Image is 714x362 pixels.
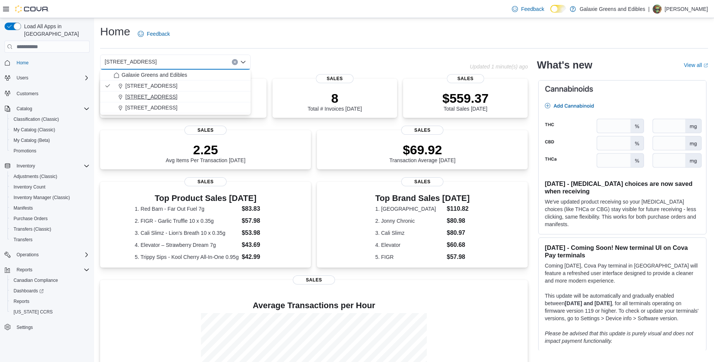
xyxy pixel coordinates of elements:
dt: 5. FIGR [375,253,444,261]
span: Catalog [14,104,90,113]
span: Sales [293,275,335,284]
span: Feedback [521,5,544,13]
a: Home [14,58,32,67]
a: Manifests [11,204,36,213]
span: Reports [17,267,32,273]
dd: $43.69 [242,240,276,249]
dd: $53.98 [242,228,276,237]
p: We've updated product receiving so your [MEDICAL_DATA] choices (like THCa or CBG) stay visible fo... [545,198,700,228]
em: Please be advised that this update is purely visual and does not impact payment functionality. [545,330,693,344]
dd: $80.98 [447,216,470,225]
button: Users [2,73,93,83]
span: Sales [401,177,443,186]
a: View allExternal link [684,62,708,68]
p: Updated 1 minute(s) ago [470,64,528,70]
a: Promotions [11,146,40,155]
button: Promotions [8,146,93,156]
a: Adjustments (Classic) [11,172,60,181]
p: | [648,5,650,14]
span: [STREET_ADDRESS] [125,82,177,90]
span: My Catalog (Beta) [14,137,50,143]
span: Adjustments (Classic) [14,173,57,179]
button: My Catalog (Beta) [8,135,93,146]
span: Canadian Compliance [14,277,58,283]
span: Catalog [17,106,32,112]
a: Inventory Manager (Classic) [11,193,73,202]
span: Sales [184,126,227,135]
a: Transfers [11,235,35,244]
p: 8 [308,91,362,106]
button: Customers [2,88,93,99]
p: $559.37 [442,91,489,106]
button: [US_STATE] CCRS [8,307,93,317]
h4: Average Transactions per Hour [106,301,522,310]
span: Inventory Manager (Classic) [14,195,70,201]
a: [US_STATE] CCRS [11,307,56,316]
span: Home [17,60,29,66]
span: My Catalog (Beta) [11,136,90,145]
button: [STREET_ADDRESS] [100,102,251,113]
span: Classification (Classic) [14,116,59,122]
span: Purchase Orders [14,216,48,222]
div: Total Sales [DATE] [442,91,489,112]
span: Washington CCRS [11,307,90,316]
h3: [DATE] - [MEDICAL_DATA] choices are now saved when receiving [545,180,700,195]
button: Catalog [14,104,35,113]
h1: Home [100,24,130,39]
button: Settings [2,322,93,333]
button: Inventory [2,161,93,171]
div: Transaction Average [DATE] [390,142,456,163]
span: Inventory Count [14,184,46,190]
span: Inventory Count [11,183,90,192]
button: My Catalog (Classic) [8,125,93,135]
button: Reports [14,265,35,274]
p: This update will be automatically and gradually enabled between , for all terminals operating on ... [545,292,700,322]
span: Reports [14,265,90,274]
dt: 2. FIGR - Garlic Truffle 10 x 0.35g [135,217,239,225]
a: Feedback [135,26,173,41]
span: Purchase Orders [11,214,90,223]
span: Operations [17,252,39,258]
a: Canadian Compliance [11,276,61,285]
span: Operations [14,250,90,259]
span: Transfers (Classic) [11,225,90,234]
div: Choose from the following options [100,70,251,113]
button: Operations [14,250,42,259]
dd: $57.98 [447,252,470,262]
button: Close list of options [240,59,246,65]
span: Inventory [17,163,35,169]
span: Home [14,58,90,67]
span: Canadian Compliance [11,276,90,285]
dd: $80.97 [447,228,470,237]
dt: 4. Elevator – Strawberry Dream 7g [135,241,239,249]
button: Classification (Classic) [8,114,93,125]
button: Inventory Count [8,182,93,192]
button: Users [14,73,31,82]
a: Settings [14,323,36,332]
button: Home [2,57,93,68]
span: Sales [184,177,227,186]
dt: 1. [GEOGRAPHIC_DATA] [375,205,444,213]
button: Inventory [14,161,38,170]
span: Customers [14,88,90,98]
button: Operations [2,249,93,260]
dt: 1. Red Barn - Far Out Fuel 7g [135,205,239,213]
input: Dark Mode [550,5,566,13]
dt: 2. Jonny Chronic [375,217,444,225]
span: [STREET_ADDRESS] [105,57,157,66]
span: Adjustments (Classic) [11,172,90,181]
span: Galaxie Greens and Edibles [122,71,187,79]
span: Inventory [14,161,90,170]
span: Transfers [14,237,32,243]
span: Sales [316,74,353,83]
span: [STREET_ADDRESS] [125,104,177,111]
span: Reports [11,297,90,306]
span: Settings [14,322,90,332]
span: Manifests [11,204,90,213]
dt: 3. Cali Slimz - Lion's Breath 10 x 0.35g [135,229,239,237]
span: Manifests [14,205,33,211]
span: [US_STATE] CCRS [14,309,53,315]
strong: [DATE] and [DATE] [565,300,612,306]
button: Catalog [2,103,93,114]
